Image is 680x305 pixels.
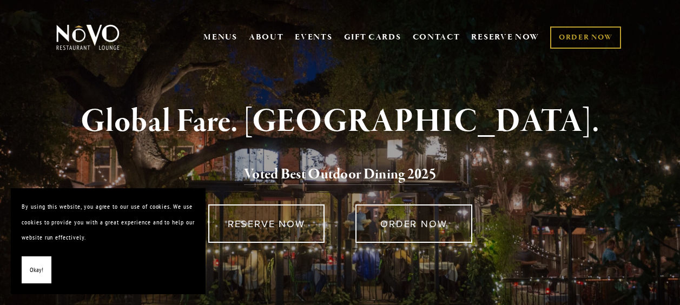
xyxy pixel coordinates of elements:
a: ORDER NOW [550,26,621,49]
a: RESERVE NOW [471,27,539,48]
a: MENUS [203,32,237,43]
img: Novo Restaurant &amp; Lounge [54,24,122,51]
a: ORDER NOW [355,204,472,243]
a: Voted Best Outdoor Dining 202 [244,165,429,185]
a: CONTACT [413,27,460,48]
p: By using this website, you agree to our use of cookies. We use cookies to provide you with a grea... [22,199,195,246]
h2: 5 [71,163,609,186]
strong: Global Fare. [GEOGRAPHIC_DATA]. [81,101,599,142]
span: Okay! [30,262,43,278]
section: Cookie banner [11,188,206,294]
button: Okay! [22,256,51,284]
a: GIFT CARDS [344,27,401,48]
a: EVENTS [295,32,332,43]
a: RESERVE NOW [208,204,325,243]
a: ABOUT [249,32,284,43]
